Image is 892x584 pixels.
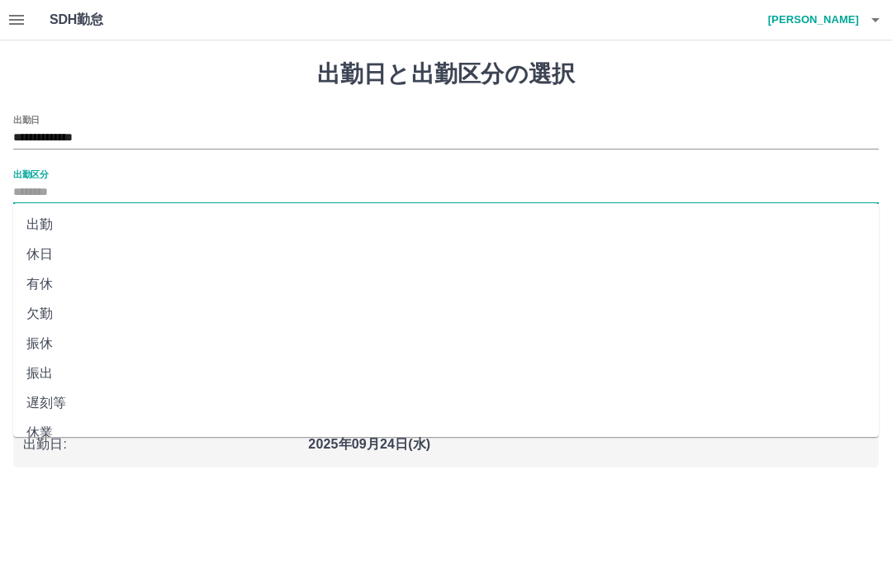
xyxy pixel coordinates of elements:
[13,269,879,299] li: 有休
[13,168,48,180] label: 出勤区分
[13,210,879,240] li: 出勤
[13,329,879,358] li: 振休
[13,240,879,269] li: 休日
[13,299,879,329] li: 欠勤
[13,358,879,388] li: 振出
[308,437,430,451] b: 2025年09月24日(水)
[13,418,879,448] li: 休業
[13,113,40,126] label: 出勤日
[23,434,298,454] p: 出勤日 :
[13,60,879,88] h1: 出勤日と出勤区分の選択
[13,388,879,418] li: 遅刻等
